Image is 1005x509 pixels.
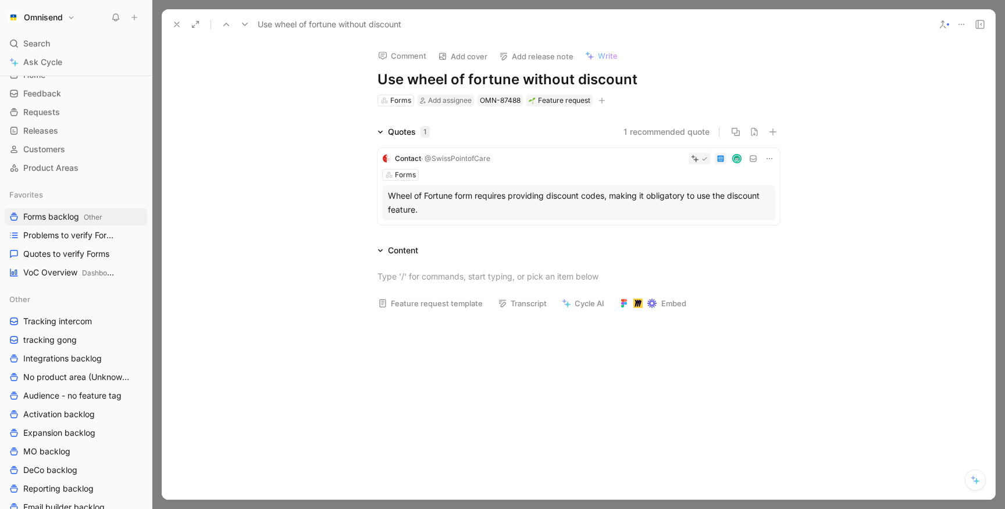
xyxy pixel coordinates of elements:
span: Other [9,293,30,305]
a: Expansion backlog [5,424,147,442]
button: Add cover [433,48,493,64]
img: avatar [733,155,740,163]
div: Feature request [529,95,590,106]
span: Customers [23,144,65,155]
a: Customers [5,141,147,158]
span: Write [598,51,618,61]
span: Activation backlog [23,408,95,420]
a: DeCo backlog [5,461,147,479]
span: Contact [395,154,421,163]
button: Add release note [494,48,579,64]
a: tracking gong [5,331,147,349]
button: Comment [373,48,432,64]
div: 🌱Feature request [526,95,593,106]
button: Cycle AI [557,295,610,311]
button: Feature request template [373,295,488,311]
span: · @SwissPointofCare [421,154,490,163]
button: Embed [614,295,692,311]
span: Expansion backlog [23,427,95,439]
a: MO backlog [5,443,147,460]
span: Product Areas [23,162,79,174]
a: Forms backlogOther [5,208,147,225]
span: Reporting backlog [23,483,94,494]
span: Requests [23,106,60,118]
div: Content [373,243,423,257]
span: DeCo backlog [23,464,77,476]
div: Quotes1 [373,125,434,139]
div: Quotes [388,125,430,139]
div: 1 [420,126,430,138]
span: Ask Cycle [23,55,62,69]
div: Wheel of Fortune form requires providing discount codes, making it obligatory to use the discount... [388,189,769,217]
a: Feedback [5,85,147,102]
div: Other [5,291,147,308]
span: Integrations backlog [23,353,102,364]
img: 🌱 [529,97,536,104]
a: Integrations backlog [5,350,147,367]
span: Problems to verify Forms [23,230,117,241]
a: Reporting backlog [5,480,147,497]
button: Write [580,48,623,64]
a: Ask Cycle [5,53,147,71]
span: VoC Overview [23,267,118,279]
span: Other [84,213,102,221]
img: logo [382,154,391,163]
a: Problems to verify Forms [5,227,147,244]
h1: Omnisend [24,12,63,23]
span: Add assignee [428,96,472,105]
a: VoC OverviewDashboards [5,264,147,281]
a: Activation backlog [5,406,147,423]
span: Quotes to verify Forms [23,248,109,260]
a: Audience - no feature tag [5,387,147,404]
span: MO backlog [23,446,70,457]
span: No product area (Unknowns) [23,371,131,383]
button: Transcript [493,295,552,311]
a: Requests [5,103,147,121]
img: Omnisend [8,12,19,23]
span: Search [23,37,50,51]
a: Product Areas [5,159,147,177]
span: Tracking intercom [23,316,92,327]
button: 1 recommended quote [623,125,710,139]
button: OmnisendOmnisend [5,9,78,26]
div: Search [5,35,147,52]
div: Favorites [5,186,147,203]
span: Releases [23,125,58,137]
div: Forms [395,169,416,181]
span: Favorites [9,189,43,200]
a: Tracking intercom [5,313,147,330]
a: No product area (Unknowns) [5,368,147,386]
span: Forms backlog [23,211,102,223]
span: Use wheel of fortune without discount [258,17,401,31]
span: tracking gong [23,334,77,346]
a: Quotes to verify Forms [5,245,147,263]
span: Feedback [23,88,61,99]
h1: Use wheel of fortune without discount [377,70,780,89]
span: Audience - no feature tag [23,390,122,402]
div: Forms [390,95,411,106]
div: Content [388,243,418,257]
div: OMN-87488 [480,95,521,106]
a: Releases [5,122,147,139]
span: Dashboards [82,268,122,277]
